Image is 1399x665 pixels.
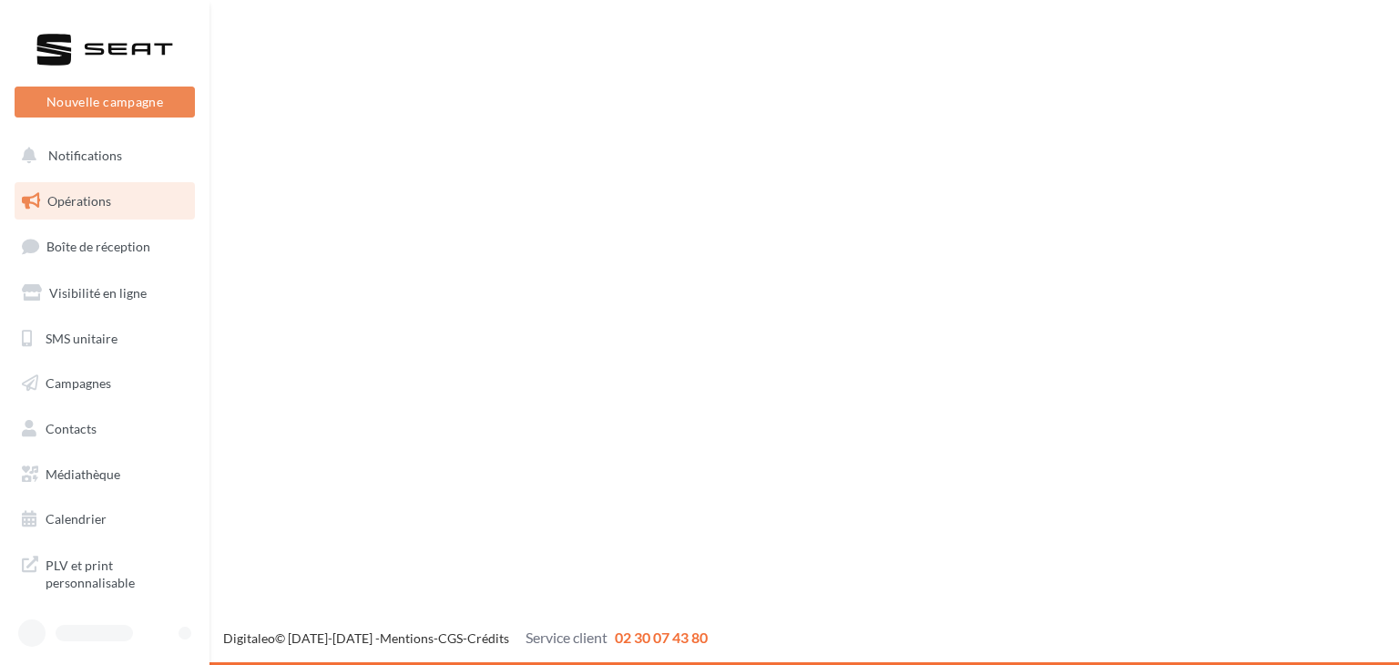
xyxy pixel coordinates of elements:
span: © [DATE]-[DATE] - - - [223,630,708,646]
a: SMS unitaire [11,320,199,358]
span: Boîte de réception [46,239,150,254]
span: Visibilité en ligne [49,285,147,301]
span: Campagnes DataOnDemand [46,614,188,653]
span: Service client [526,629,608,646]
a: Contacts [11,410,199,448]
a: PLV et print personnalisable [11,546,199,599]
span: Notifications [48,148,122,163]
a: Crédits [467,630,509,646]
span: Calendrier [46,511,107,527]
a: Boîte de réception [11,227,199,266]
span: SMS unitaire [46,330,117,345]
span: Opérations [47,193,111,209]
span: Médiathèque [46,466,120,482]
button: Nouvelle campagne [15,87,195,118]
a: CGS [438,630,463,646]
a: Calendrier [11,500,199,538]
span: 02 30 07 43 80 [615,629,708,646]
a: Campagnes [11,364,199,403]
a: Visibilité en ligne [11,274,199,312]
button: Notifications [11,137,191,175]
span: Campagnes [46,375,111,391]
span: Contacts [46,421,97,436]
span: PLV et print personnalisable [46,553,188,592]
a: Opérations [11,182,199,220]
a: Digitaleo [223,630,275,646]
a: Médiathèque [11,455,199,494]
a: Campagnes DataOnDemand [11,607,199,660]
a: Mentions [380,630,434,646]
